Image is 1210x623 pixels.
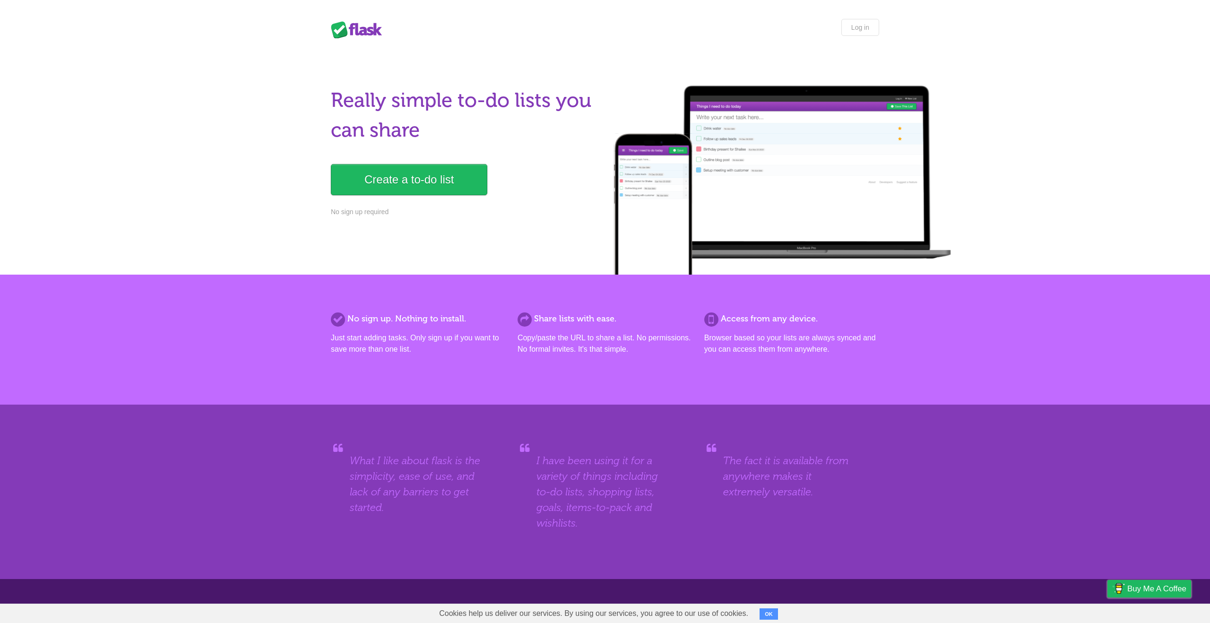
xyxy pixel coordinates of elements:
[518,312,692,325] h2: Share lists with ease.
[331,207,599,217] p: No sign up required
[1112,580,1125,597] img: Buy me a coffee
[331,21,388,38] div: Flask Lists
[760,608,778,620] button: OK
[841,19,879,36] a: Log in
[1127,580,1186,597] span: Buy me a coffee
[331,164,487,195] a: Create a to-do list
[704,312,879,325] h2: Access from any device.
[350,453,487,515] blockquote: What I like about flask is the simplicity, ease of use, and lack of any barriers to get started.
[1107,580,1191,597] a: Buy me a coffee
[331,312,506,325] h2: No sign up. Nothing to install.
[430,604,758,623] span: Cookies help us deliver our services. By using our services, you agree to our use of cookies.
[704,332,879,355] p: Browser based so your lists are always synced and you can access them from anywhere.
[723,453,860,500] blockquote: The fact it is available from anywhere makes it extremely versatile.
[536,453,674,531] blockquote: I have been using it for a variety of things including to-do lists, shopping lists, goals, items-...
[331,332,506,355] p: Just start adding tasks. Only sign up if you want to save more than one list.
[331,86,599,145] h1: Really simple to-do lists you can share
[518,332,692,355] p: Copy/paste the URL to share a list. No permissions. No formal invites. It's that simple.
